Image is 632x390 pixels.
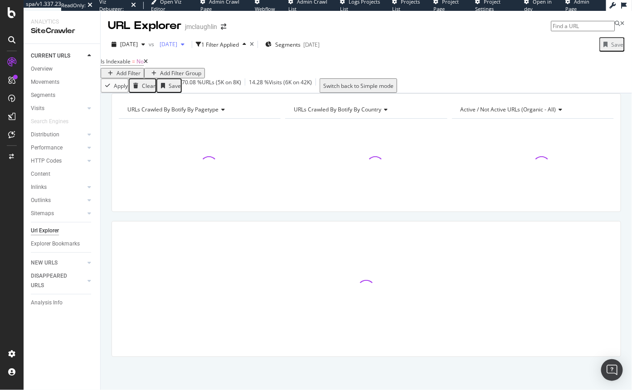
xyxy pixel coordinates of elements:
span: = [132,58,135,65]
div: Distribution [31,130,59,140]
div: Visits [31,104,44,113]
div: Analytics [31,18,93,26]
span: No [136,58,144,65]
div: Explorer Bookmarks [31,239,80,249]
a: Search Engines [31,117,78,126]
a: Explorer Bookmarks [31,239,94,249]
div: Outlinks [31,196,51,205]
div: NEW URLS [31,258,58,268]
div: Movements [31,77,59,87]
button: Segments[DATE] [262,37,323,52]
a: Inlinks [31,183,85,192]
span: Active / Not Active URLs (organic - all) [461,106,556,113]
button: [DATE] [156,37,188,52]
input: Find a URL [551,21,615,31]
a: Distribution [31,130,85,140]
span: Webflow [255,5,275,12]
span: Segments [275,41,301,48]
div: Overview [31,64,53,74]
div: arrow-right-arrow-left [221,24,226,30]
div: Open Intercom Messenger [601,359,623,381]
div: Add Filter Group [160,69,201,77]
button: Add Filter [101,68,144,78]
div: URL Explorer [108,18,181,34]
button: Apply [101,78,129,93]
div: Search Engines [31,117,68,126]
button: Save [599,37,625,52]
div: Inlinks [31,183,47,192]
div: 1 Filter Applied [201,41,239,48]
button: Clear [129,78,156,93]
a: Outlinks [31,196,85,205]
a: Performance [31,143,85,153]
div: Content [31,169,50,179]
div: jmclaughlin [185,22,217,31]
span: 2025 Jan. 9th [156,40,177,48]
div: Switch back to Simple mode [323,82,394,90]
button: [DATE] [108,37,149,52]
a: Content [31,169,94,179]
h4: Active / Not Active URLs [459,102,606,117]
a: Analysis Info [31,298,94,308]
h4: URLs Crawled By Botify By pagetype [126,102,272,117]
div: SiteCrawler [31,26,93,36]
div: Performance [31,143,63,153]
button: Switch back to Simple mode [320,78,397,93]
a: Visits [31,104,85,113]
div: Add Filter [117,69,141,77]
div: Analysis Info [31,298,63,308]
button: Add Filter Group [144,68,205,78]
div: CURRENT URLS [31,51,70,61]
span: URLs Crawled By Botify By country [294,106,381,113]
a: Overview [31,64,94,74]
div: Save [612,41,624,48]
a: NEW URLS [31,258,85,268]
button: Save [156,78,182,93]
div: Url Explorer [31,226,59,236]
h4: URLs Crawled By Botify By country [292,102,439,117]
a: CURRENT URLS [31,51,85,61]
div: HTTP Codes [31,156,62,166]
span: Is Indexable [101,58,131,65]
div: 14.28 % Visits ( 6K on 42K ) [249,78,312,93]
a: HTTP Codes [31,156,85,166]
div: DISAPPEARED URLS [31,271,77,290]
button: 1 Filter Applied [196,37,250,52]
div: times [250,42,254,47]
span: URLs Crawled By Botify By pagetype [127,106,219,113]
a: Segments [31,91,94,100]
div: ReadOnly: [61,2,86,9]
span: 2025 Sep. 7th [120,40,138,48]
div: Save [169,82,181,90]
a: Url Explorer [31,226,94,236]
div: [DATE] [303,41,320,48]
a: Sitemaps [31,209,85,218]
span: vs [149,40,156,48]
a: DISAPPEARED URLS [31,271,85,290]
div: Clear [142,82,156,90]
a: Movements [31,77,94,87]
div: Segments [31,91,55,100]
div: Sitemaps [31,209,54,218]
div: Apply [114,82,128,90]
div: 70.08 % URLs ( 5K on 8K ) [182,78,241,93]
